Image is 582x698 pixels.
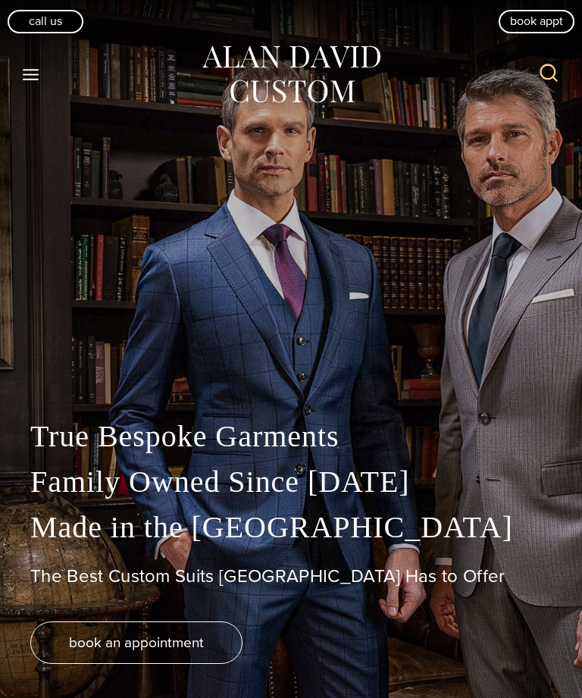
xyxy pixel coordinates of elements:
span: book an appointment [69,631,204,653]
h1: The Best Custom Suits [GEOGRAPHIC_DATA] Has to Offer [30,565,552,587]
p: True Bespoke Garments Family Owned Since [DATE] Made in the [GEOGRAPHIC_DATA] [30,414,552,550]
button: View Search Form [530,56,567,92]
img: Alan David Custom [200,41,382,108]
button: Open menu [15,61,47,88]
a: book appt [499,10,574,33]
a: book an appointment [30,621,242,664]
a: Call Us [8,10,83,33]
